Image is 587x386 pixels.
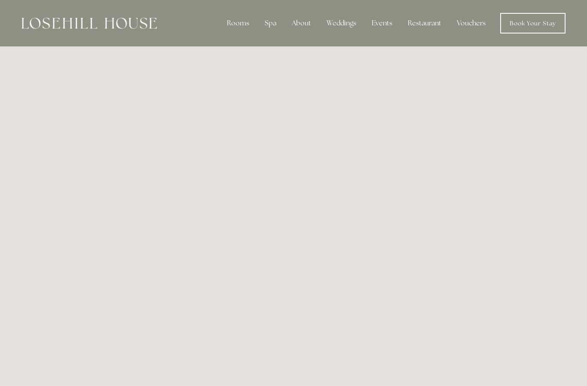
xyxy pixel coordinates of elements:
div: Events [365,15,399,32]
div: Weddings [320,15,363,32]
div: Spa [258,15,283,32]
a: Book Your Stay [500,13,566,34]
div: About [285,15,318,32]
div: Rooms [220,15,256,32]
a: Vouchers [450,15,492,32]
img: Losehill House [21,18,157,29]
div: Restaurant [401,15,448,32]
